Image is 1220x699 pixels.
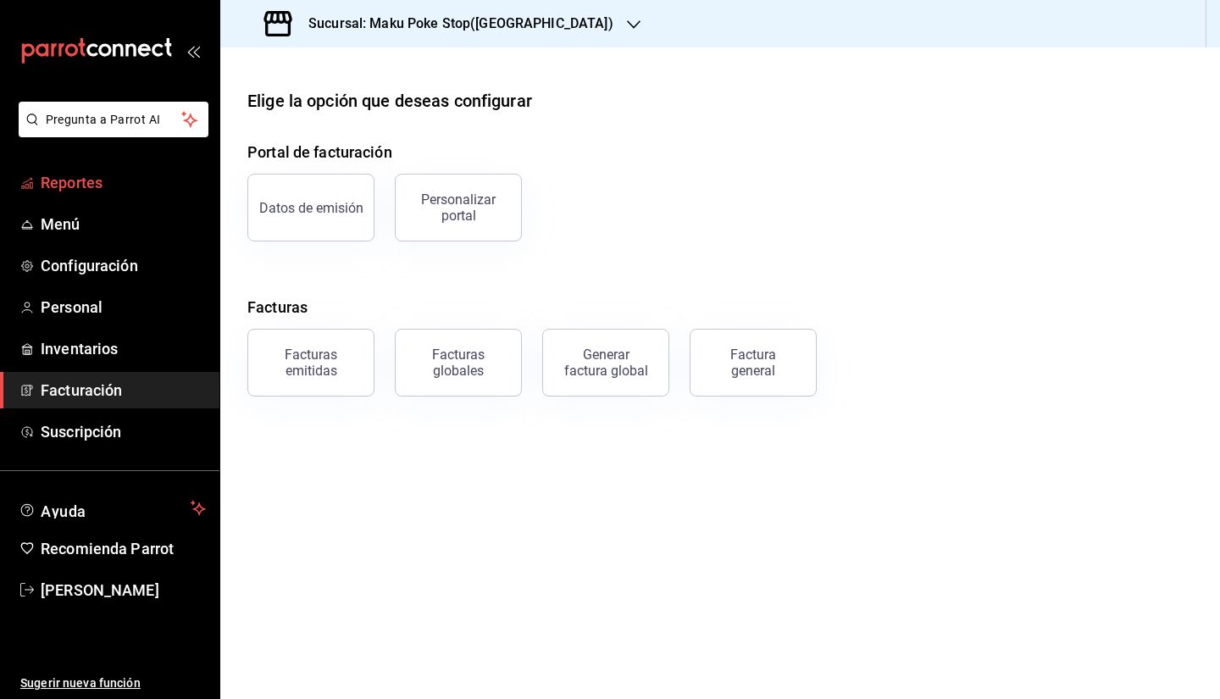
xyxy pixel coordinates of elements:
[247,141,1193,164] h4: Portal de facturación
[46,111,182,129] span: Pregunta a Parrot AI
[41,171,206,194] span: Reportes
[41,296,206,319] span: Personal
[247,88,532,114] div: Elige la opción que deseas configurar
[19,102,208,137] button: Pregunta a Parrot AI
[41,337,206,360] span: Inventarios
[542,329,669,397] button: Generar factura global
[41,420,206,443] span: Suscripción
[41,498,184,519] span: Ayuda
[395,174,522,241] button: Personalizar portal
[20,674,206,692] span: Sugerir nueva función
[563,347,648,379] div: Generar factura global
[41,379,206,402] span: Facturación
[247,174,374,241] button: Datos de emisión
[41,537,206,560] span: Recomienda Parrot
[711,347,796,379] div: Factura general
[406,191,511,224] div: Personalizar portal
[12,123,208,141] a: Pregunta a Parrot AI
[186,44,200,58] button: open_drawer_menu
[258,347,363,379] div: Facturas emitidas
[41,254,206,277] span: Configuración
[247,329,374,397] button: Facturas emitidas
[395,329,522,397] button: Facturas globales
[259,200,363,216] div: Datos de emisión
[295,14,613,34] h3: Sucursal: Maku Poke Stop([GEOGRAPHIC_DATA])
[406,347,511,379] div: Facturas globales
[247,296,1193,319] h4: Facturas
[41,213,206,236] span: Menú
[690,329,817,397] button: Factura general
[41,579,206,602] span: [PERSON_NAME]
